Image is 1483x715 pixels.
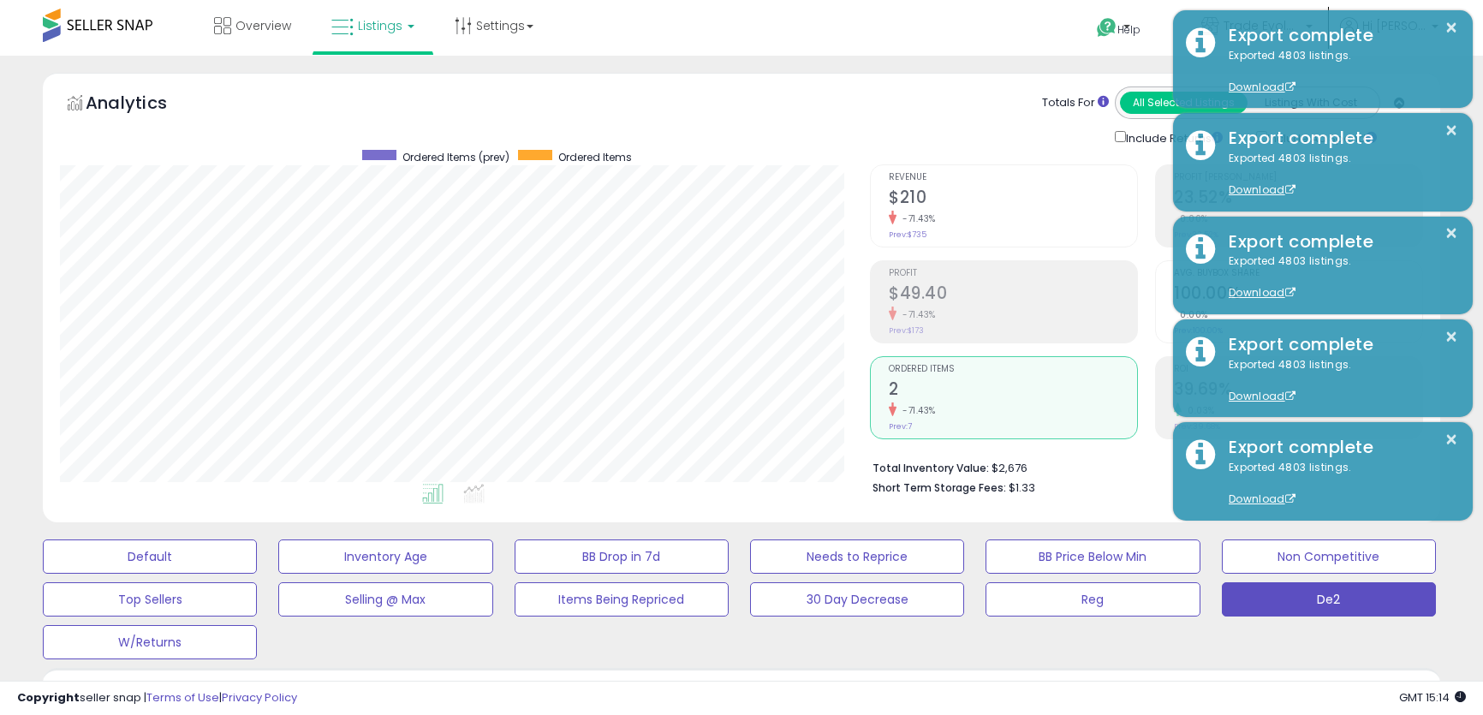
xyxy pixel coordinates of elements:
[1102,128,1243,147] div: Include Returns
[1083,4,1174,56] a: Help
[1444,429,1458,450] button: ×
[889,421,912,432] small: Prev: 7
[896,404,936,417] small: -71.43%
[358,17,402,34] span: Listings
[1120,92,1248,114] button: All Selected Listings
[43,625,257,659] button: W/Returns
[896,308,936,321] small: -71.43%
[889,325,924,336] small: Prev: $173
[1444,223,1458,244] button: ×
[1216,48,1460,96] div: Exported 4803 listings.
[750,582,964,617] button: 30 Day Decrease
[1216,229,1460,254] div: Export complete
[1216,460,1460,508] div: Exported 4803 listings.
[43,582,257,617] button: Top Sellers
[896,212,936,225] small: -71.43%
[1216,126,1460,151] div: Export complete
[1009,480,1035,496] span: $1.33
[1444,17,1458,39] button: ×
[1444,326,1458,348] button: ×
[278,582,492,617] button: Selling @ Max
[1229,492,1295,506] a: Download
[558,150,632,164] span: Ordered Items
[1216,151,1460,199] div: Exported 4803 listings.
[17,690,297,706] div: seller snap | |
[1042,95,1109,111] div: Totals For
[873,461,989,475] b: Total Inventory Value:
[86,91,200,119] h5: Analytics
[1096,17,1117,39] i: Get Help
[1174,212,1208,225] small: 0.00%
[889,269,1137,278] span: Profit
[1216,357,1460,405] div: Exported 4803 listings.
[1117,22,1141,37] span: Help
[889,379,1137,402] h2: 2
[1222,582,1436,617] button: De2
[986,539,1200,574] button: BB Price Below Min
[1229,80,1295,94] a: Download
[1399,689,1466,706] span: 2025-08-14 15:14 GMT
[873,480,1006,495] b: Short Term Storage Fees:
[986,582,1200,617] button: Reg
[1216,435,1460,460] div: Export complete
[1174,421,1220,432] small: Prev: 39.68%
[43,539,257,574] button: Default
[1216,253,1460,301] div: Exported 4803 listings.
[278,539,492,574] button: Inventory Age
[235,17,291,34] span: Overview
[873,456,1410,477] li: $2,676
[1229,389,1295,403] a: Download
[1174,308,1208,321] small: 0.00%
[222,689,297,706] a: Privacy Policy
[1222,539,1436,574] button: Non Competitive
[402,150,509,164] span: Ordered Items (prev)
[889,188,1137,211] h2: $210
[1444,120,1458,141] button: ×
[889,365,1137,374] span: Ordered Items
[515,539,729,574] button: BB Drop in 7d
[1229,182,1295,197] a: Download
[1216,332,1460,357] div: Export complete
[1216,23,1460,48] div: Export complete
[889,283,1137,307] h2: $49.40
[17,689,80,706] strong: Copyright
[889,173,1137,182] span: Revenue
[1229,285,1295,300] a: Download
[1182,404,1215,417] small: 0.03%
[750,539,964,574] button: Needs to Reprice
[146,689,219,706] a: Terms of Use
[889,229,926,240] small: Prev: $735
[515,582,729,617] button: Items Being Repriced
